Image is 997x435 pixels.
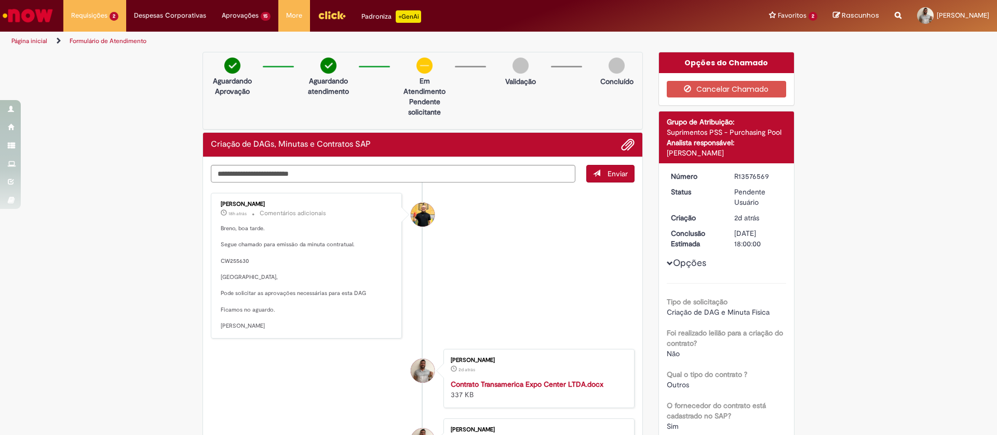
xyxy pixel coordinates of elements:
span: 2 [110,12,118,21]
span: 15 [261,12,271,21]
span: More [286,10,302,21]
div: Opções do Chamado [659,52,794,73]
span: [PERSON_NAME] [937,11,989,20]
b: O fornecedor do contrato está cadastrado no SAP? [667,401,766,420]
span: Rascunhos [842,10,879,20]
button: Adicionar anexos [621,138,635,151]
a: Contrato Transamerica Expo Center LTDA.docx [451,380,603,389]
img: check-circle-green.png [224,58,240,74]
p: Em Atendimento [399,76,450,96]
span: Outros [667,380,689,389]
img: ServiceNow [1,5,55,26]
div: R13576569 [734,171,783,181]
p: Aguardando Aprovação [207,76,258,96]
button: Cancelar Chamado [667,81,787,97]
span: 2d atrás [734,213,759,222]
div: Analista responsável: [667,137,787,148]
b: Qual o tipo do contrato ? [667,370,747,379]
h2: Criação de DAGs, Minutas e Contratos SAP Histórico de tíquete [211,140,371,149]
img: check-circle-green.png [320,58,336,74]
span: Despesas Corporativas [134,10,206,21]
div: [PERSON_NAME] [667,148,787,158]
a: Formulário de Atendimento [70,37,146,45]
b: Foi realizado leilão para a criação do contrato? [667,328,783,348]
div: Joao Da Costa Dias Junior [411,203,435,227]
textarea: Digite sua mensagem aqui... [211,165,575,183]
div: Padroniza [361,10,421,23]
span: Não [667,349,680,358]
span: Aprovações [222,10,259,21]
ul: Trilhas de página [8,32,657,51]
div: 337 KB [451,379,624,400]
small: Comentários adicionais [260,209,326,218]
img: circle-minus.png [416,58,433,74]
a: Rascunhos [833,11,879,21]
p: Concluído [600,76,634,87]
div: [PERSON_NAME] [451,357,624,363]
dt: Status [663,187,727,197]
p: Pendente solicitante [399,96,450,117]
span: Enviar [608,169,628,178]
div: 29/09/2025 12:25:29 [734,213,783,223]
div: Suprimentos PSS - Purchasing Pool [667,127,787,137]
span: Sim [667,422,679,431]
span: Criação de DAG e Minuta Física [667,307,770,317]
div: [DATE] 18:00:00 [734,228,783,249]
button: Enviar [586,165,635,183]
b: Tipo de solicitação [667,297,727,306]
img: click_logo_yellow_360x200.png [318,7,346,23]
dt: Criação [663,213,727,223]
dt: Número [663,171,727,181]
span: Favoritos [778,10,806,21]
span: 2d atrás [459,367,475,373]
time: 29/09/2025 12:25:29 [734,213,759,222]
p: Aguardando atendimento [303,76,354,96]
div: [PERSON_NAME] [451,427,624,433]
span: Requisições [71,10,107,21]
img: img-circle-grey.png [609,58,625,74]
div: Caio Silva Poitena [411,359,435,383]
dt: Conclusão Estimada [663,228,727,249]
p: +GenAi [396,10,421,23]
time: 29/09/2025 12:25:23 [459,367,475,373]
div: [PERSON_NAME] [221,201,394,207]
span: 18h atrás [228,211,247,217]
div: Pendente Usuário [734,187,783,207]
span: 2 [809,12,817,21]
a: Página inicial [11,37,47,45]
time: 30/09/2025 15:25:15 [228,211,247,217]
img: img-circle-grey.png [513,58,529,74]
div: Grupo de Atribuição: [667,117,787,127]
p: Validação [505,76,536,87]
p: Breno, boa tarde. Segue chamado para emissão da minuta contratual. CW255630 [GEOGRAPHIC_DATA], Po... [221,224,394,330]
